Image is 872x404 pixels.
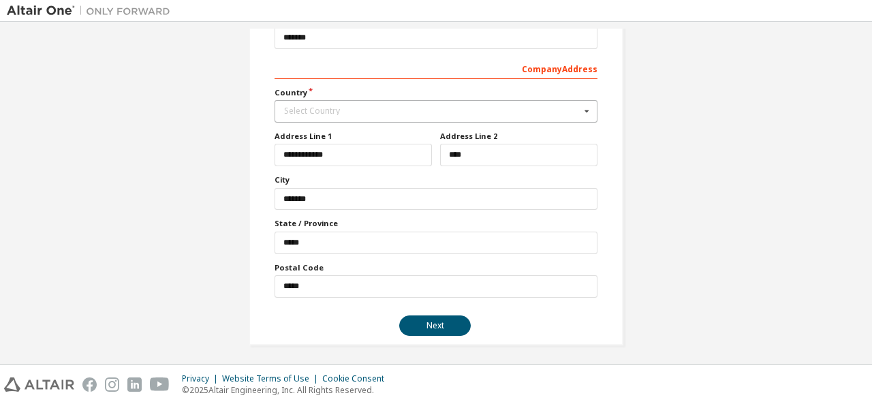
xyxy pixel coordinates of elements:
[275,218,597,229] label: State / Province
[399,315,471,336] button: Next
[275,87,597,98] label: Country
[150,377,170,392] img: youtube.svg
[222,373,322,384] div: Website Terms of Use
[275,57,597,79] div: Company Address
[182,373,222,384] div: Privacy
[284,107,580,115] div: Select Country
[275,174,597,185] label: City
[4,377,74,392] img: altair_logo.svg
[275,262,597,273] label: Postal Code
[182,384,392,396] p: © 2025 Altair Engineering, Inc. All Rights Reserved.
[440,131,597,142] label: Address Line 2
[7,4,177,18] img: Altair One
[105,377,119,392] img: instagram.svg
[82,377,97,392] img: facebook.svg
[127,377,142,392] img: linkedin.svg
[322,373,392,384] div: Cookie Consent
[275,131,432,142] label: Address Line 1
